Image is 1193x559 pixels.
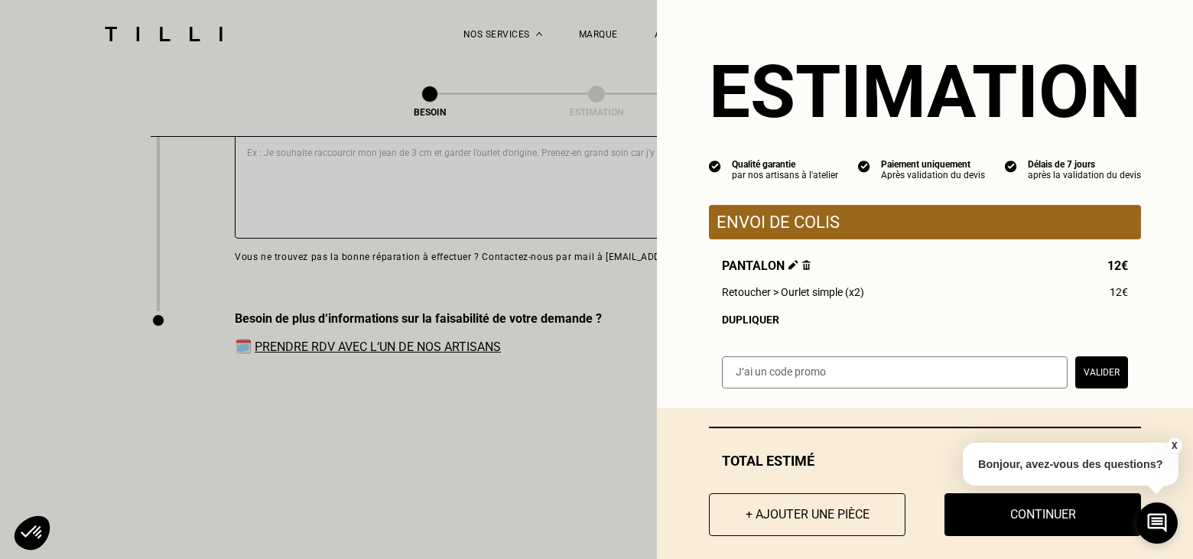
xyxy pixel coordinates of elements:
img: icon list info [858,159,870,173]
span: Pantalon [722,258,811,273]
div: Total estimé [709,453,1141,469]
p: Envoi de colis [717,213,1133,232]
div: Qualité garantie [732,159,838,170]
div: après la validation du devis [1028,170,1141,180]
section: Estimation [709,49,1141,135]
div: Paiement uniquement [881,159,985,170]
img: icon list info [1005,159,1017,173]
span: 12€ [1107,258,1128,273]
button: Continuer [944,493,1141,536]
input: J‘ai un code promo [722,356,1068,388]
button: X [1166,437,1182,454]
button: + Ajouter une pièce [709,493,905,536]
img: Supprimer [802,260,811,270]
button: Valider [1075,356,1128,388]
div: Délais de 7 jours [1028,159,1141,170]
div: Après validation du devis [881,170,985,180]
span: Retoucher > Ourlet simple (x2) [722,286,864,298]
img: Éditer [788,260,798,270]
p: Bonjour, avez-vous des questions? [963,443,1178,486]
div: par nos artisans à l'atelier [732,170,838,180]
img: icon list info [709,159,721,173]
span: 12€ [1110,286,1128,298]
div: Dupliquer [722,314,1128,326]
